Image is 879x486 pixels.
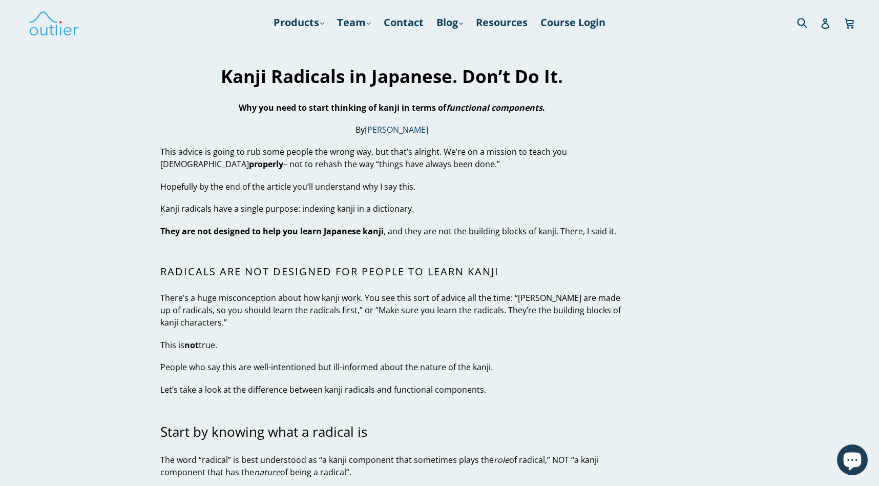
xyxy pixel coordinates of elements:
p: This is true. [160,339,623,351]
strong: Kanji Radicals in Japanese. Don’t Do It. [221,64,563,88]
p: , and they are not the building blocks of kanji. There, I said it. [160,225,623,237]
a: Resources [471,13,533,32]
em: role [494,454,509,465]
img: Outlier Linguistics [28,8,79,37]
p: There’s a huge misconception about how kanji work. You see this sort of advice all the time: “[PE... [160,292,623,329]
inbox-online-store-chat: Shopify online store chat [834,444,871,478]
p: This advice is going to rub some people the wrong way, but that’s alright. We’re on a mission to ... [160,146,623,170]
a: [PERSON_NAME] [365,124,428,136]
p: The word “radical” is best understood as “a kanji component that sometimes plays the of radical,”... [160,454,623,478]
strong: Why you need to start thinking of kanji in terms of . [239,102,545,113]
p: Let’s take a look at the difference between kanji radicals and functional components. [160,383,623,396]
em: nature [254,467,280,478]
p: By [160,124,623,136]
h3: Start by knowing what a radical is [160,424,623,440]
a: Course Login [535,13,611,32]
h2: Radicals are not designed for people to learn kanji [160,266,623,278]
strong: They are not designed to help you learn Japanese kanji [160,226,384,237]
strong: properly [249,158,283,170]
a: Blog [431,13,468,32]
p: Kanji radicals have a single purpose: indexing kanji in a dictionary. [160,202,623,215]
input: Search [794,12,823,33]
a: Products [268,13,329,32]
em: functional components [446,102,542,113]
p: Hopefully by the end of the article you’ll understand why I say this. [160,180,623,193]
strong: not [184,339,199,351]
p: People who say this are well-intentioned but ill-informed about the nature of the kanji. [160,361,623,373]
a: Contact [379,13,429,32]
a: Team [332,13,376,32]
